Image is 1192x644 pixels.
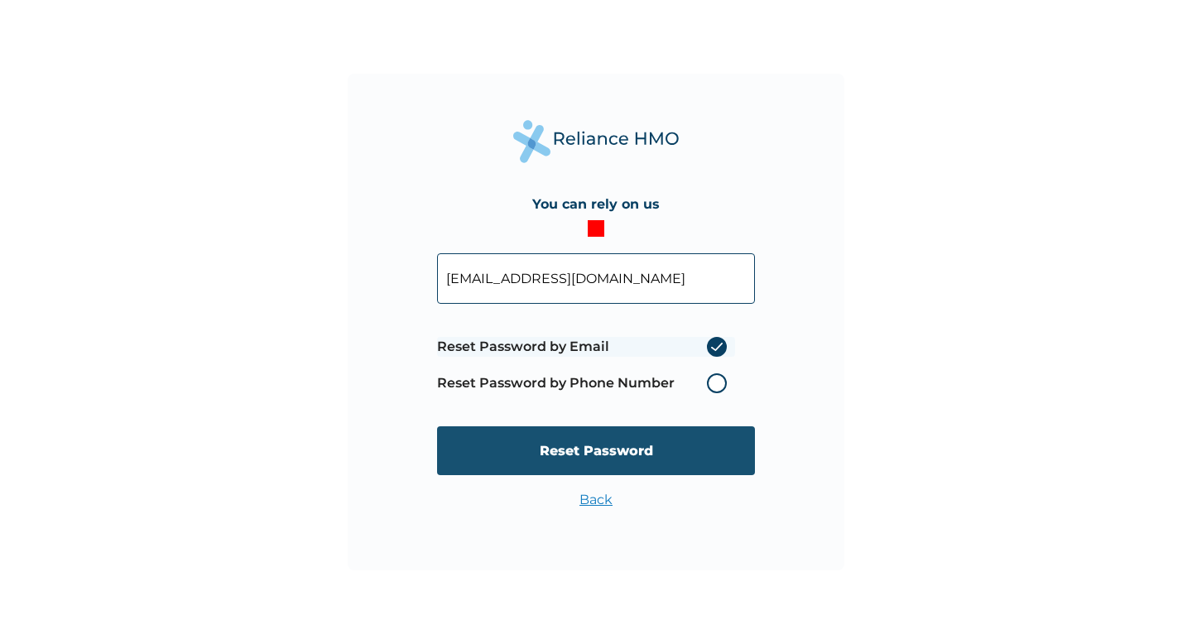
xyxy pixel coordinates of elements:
[437,373,735,393] label: Reset Password by Phone Number
[513,120,679,162] img: Reliance Health's Logo
[437,329,735,401] span: Password reset method
[437,337,735,357] label: Reset Password by Email
[437,253,755,304] input: Your Enrollee ID or Email Address
[532,196,660,212] h4: You can rely on us
[579,492,613,507] a: Back
[437,426,755,475] input: Reset Password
